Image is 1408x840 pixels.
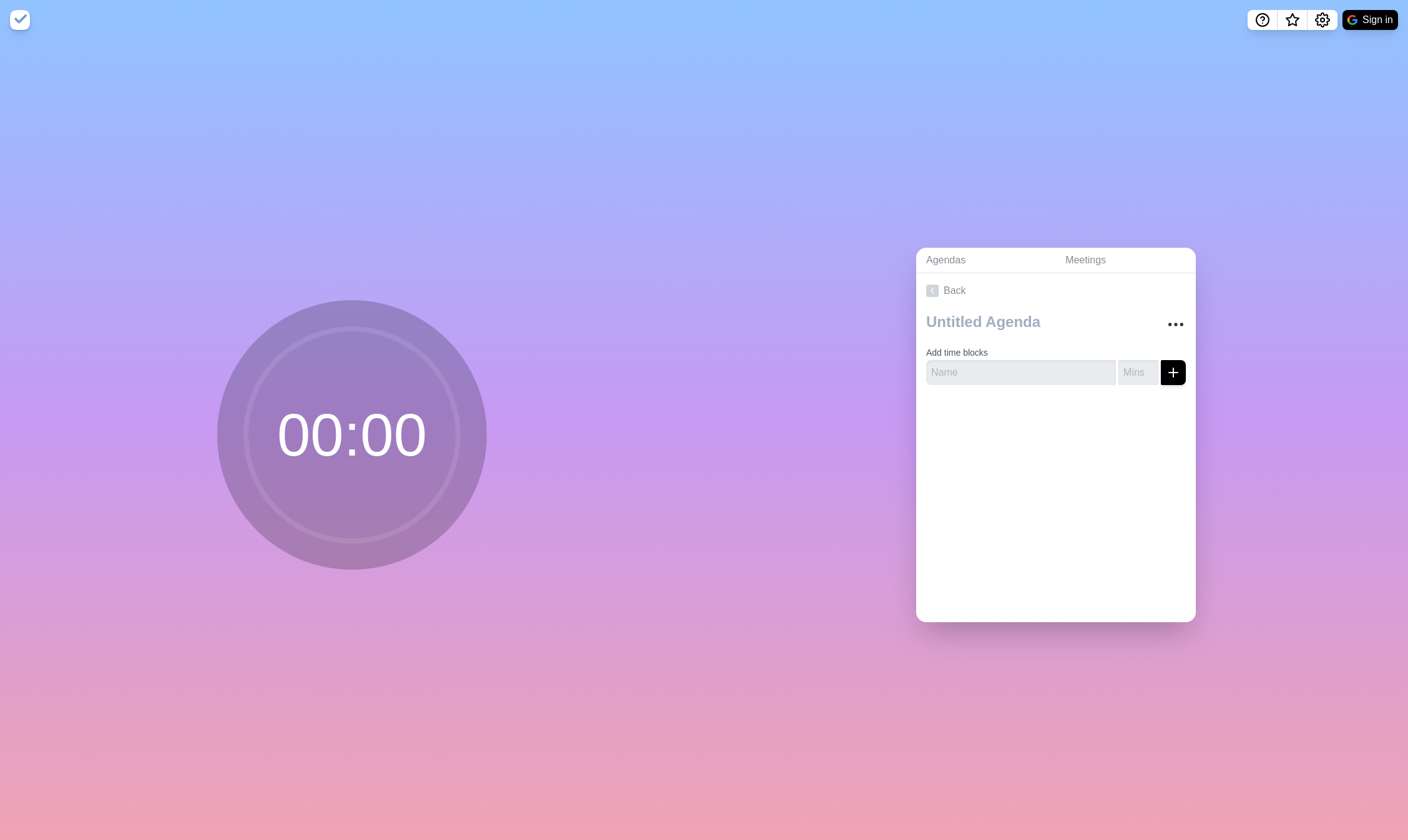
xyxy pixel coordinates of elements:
button: Help [1248,10,1278,30]
label: Add time blocks [926,348,988,358]
a: Agendas [916,248,1055,273]
button: Settings [1308,10,1337,30]
input: Mins [1118,360,1158,385]
img: google logo [1347,15,1357,25]
a: Back [916,273,1196,308]
button: What’s new [1278,10,1308,30]
a: Meetings [1055,248,1196,273]
button: More [1163,312,1188,337]
button: Sign in [1342,10,1398,30]
img: timeblocks logo [10,10,30,30]
input: Name [926,360,1116,385]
